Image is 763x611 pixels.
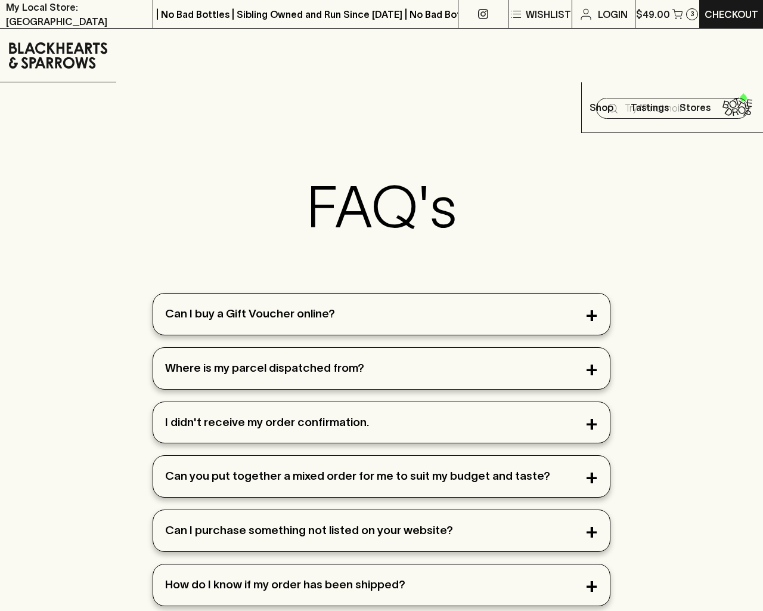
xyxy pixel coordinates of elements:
[153,348,610,389] div: Where is my parcel dispatched from?
[153,456,610,497] div: Can you put together a mixed order for me to suit my budget and taste?
[690,11,694,17] p: 3
[636,7,670,21] p: $49.00
[598,7,628,21] p: Login
[153,294,610,335] div: Can I buy a Gift Voucher online?
[627,82,672,132] a: Tastings
[153,402,610,443] div: I didn't receive my order confirmation.
[590,100,613,115] p: Shop
[526,7,571,21] p: Wishlist
[625,99,739,118] input: Try "Pinot noir"
[705,7,758,21] p: Checkout
[153,510,610,551] div: Can I purchase something not listed on your website?
[153,564,610,606] div: How do I know if my order has been shipped?
[672,82,718,132] a: Stores
[582,82,627,132] button: Shop
[307,174,457,240] h1: FAQ's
